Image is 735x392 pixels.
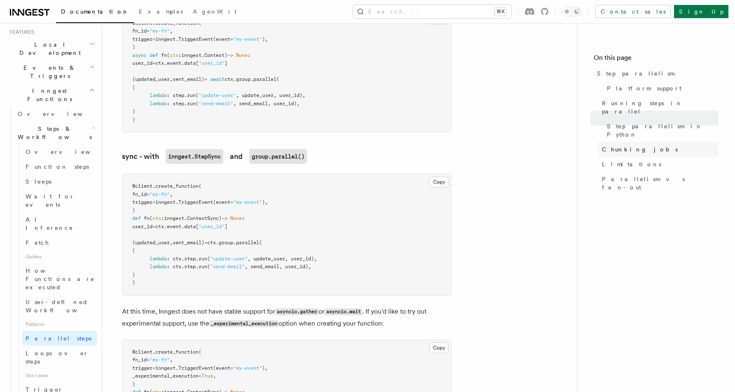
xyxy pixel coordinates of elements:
[602,160,661,168] span: Limitations
[201,373,213,379] span: True
[132,76,170,82] span: (updated_user
[230,365,233,371] span: =
[242,215,245,221] span: :
[170,357,173,363] span: ,
[132,208,135,213] span: )
[7,83,97,106] button: Inngest Functions
[150,191,170,197] span: "my-fn"
[155,36,178,42] span: inngest.
[204,240,207,246] span: =
[7,37,97,60] button: Local Development
[225,60,227,66] span: ]
[184,60,196,66] span: data
[152,349,155,355] span: .
[199,60,225,66] span: "user_id"
[594,53,719,66] h4: On this page
[597,69,674,78] span: Step parallelism
[170,240,173,246] span: ,
[262,36,268,42] span: ),
[187,215,222,221] span: ContextSync)
[14,121,97,144] button: Steps & Workflows
[207,240,216,246] span: ctx
[173,240,204,246] span: sent_email)
[607,122,719,139] span: Step parallelism in Python
[22,235,97,250] a: Fetch
[181,224,184,229] span: .
[230,36,233,42] span: =
[275,308,318,315] code: asyncio.gather
[674,5,728,18] a: Sign Up
[132,60,152,66] span: user_id
[213,373,216,379] span: ,
[187,101,196,106] span: run
[22,331,97,346] a: Parallel steps
[132,109,135,114] span: )
[248,256,317,262] span: , update_user, user_id),
[132,85,135,90] span: (
[26,216,73,231] span: AI Inference
[147,191,150,197] span: =
[181,60,184,66] span: .
[199,256,207,262] span: run
[167,256,199,262] span: : ctx.step.
[152,183,155,189] span: .
[132,183,152,189] span: @client
[170,52,178,58] span: ctx
[245,264,311,269] span: , send_email, user_id),
[199,183,201,189] span: (
[152,20,155,26] span: .
[222,215,227,221] span: ->
[604,81,719,96] a: Platform support
[132,272,135,278] span: )
[132,381,135,387] span: )
[353,5,511,18] button: Search...⌘K
[132,349,152,355] span: @client
[152,224,155,229] span: =
[152,365,155,371] span: =
[201,52,204,58] span: .
[132,28,147,34] span: fn_id
[199,92,236,98] span: "update-user"
[132,224,152,229] span: user_id
[152,215,161,221] span: ctx
[595,5,671,18] a: Contact sales
[167,224,181,229] span: event
[152,199,155,205] span: =
[173,76,204,82] span: sent_email)
[429,342,449,353] button: Copy
[132,36,152,42] span: trigger
[602,145,678,153] span: Chunking jobs
[225,224,227,229] span: ]
[210,264,245,269] span: "send-email"
[132,20,152,26] span: @client
[599,142,719,157] a: Chunking jobs
[233,101,300,106] span: , send_email, user_id),
[150,256,167,262] span: lambda
[233,76,236,82] span: .
[196,224,199,229] span: [
[150,52,158,58] span: def
[122,149,307,164] a: sync - withinngest.StepSyncandgroup.parallel()
[248,52,250,58] span: :
[134,2,188,22] a: Examples
[181,52,201,58] span: inngest
[7,60,97,83] button: Events & Triggers
[187,92,196,98] span: run
[262,365,268,371] span: ),
[155,183,199,189] span: create_function
[18,111,103,117] span: Overview
[199,264,207,269] span: run
[132,240,170,246] span: (updated_user
[196,92,199,98] span: (
[196,101,199,106] span: (
[22,189,97,212] a: Wait for events
[199,349,201,355] span: (
[216,240,219,246] span: .
[22,318,97,331] span: Patterns
[170,28,173,34] span: ,
[150,101,167,106] span: lambda
[155,60,164,66] span: ctx
[599,172,719,195] a: Parallelism vs fan-out
[61,8,129,15] span: Documentation
[132,52,147,58] span: async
